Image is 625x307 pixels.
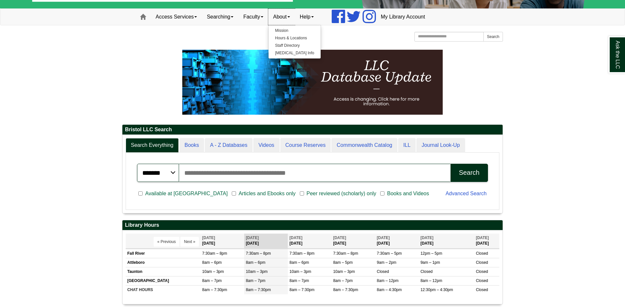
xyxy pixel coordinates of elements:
[280,138,331,153] a: Course Reserves
[122,125,503,135] h2: Bristol LLC Search
[253,138,280,153] a: Videos
[476,251,488,256] span: Closed
[182,50,443,115] img: HTML tutorial
[202,288,227,292] span: 8am – 7:30pm
[288,234,331,248] th: [DATE]
[384,190,432,198] span: Books and Videos
[421,278,442,283] span: 8am – 12pm
[138,191,143,197] input: Available at [GEOGRAPHIC_DATA]
[289,269,311,274] span: 10am – 3pm
[333,269,355,274] span: 10am – 3pm
[269,34,321,42] a: Hours & Locations
[244,234,288,248] th: [DATE]
[232,191,236,197] input: Articles and Ebooks only
[419,234,474,248] th: [DATE]
[143,190,230,198] span: Available at [GEOGRAPHIC_DATA]
[300,191,304,197] input: Peer reviewed (scholarly) only
[126,286,201,295] td: CHAT HOURS
[202,269,224,274] span: 10am – 3pm
[421,288,453,292] span: 12:30pm – 4:30pm
[377,269,389,274] span: Closed
[202,236,215,240] span: [DATE]
[268,9,295,25] a: About
[333,251,358,256] span: 7:30am – 8pm
[398,138,416,153] a: ILL
[269,27,321,34] a: Mission
[331,138,397,153] a: Commonwealth Catalog
[289,236,302,240] span: [DATE]
[421,236,434,240] span: [DATE]
[202,9,238,25] a: Searching
[476,260,488,265] span: Closed
[289,278,309,283] span: 8am – 7pm
[377,278,399,283] span: 8am – 12pm
[416,138,465,153] a: Journal Look-Up
[126,267,201,276] td: Taunton
[246,236,259,240] span: [DATE]
[205,138,253,153] a: A - Z Databases
[269,42,321,49] a: Staff Directory
[380,191,384,197] input: Books and Videos
[151,9,202,25] a: Access Services
[246,278,265,283] span: 8am – 7pm
[289,251,314,256] span: 7:30am – 8pm
[333,288,358,292] span: 8am – 7:30pm
[238,9,268,25] a: Faculty
[201,234,244,248] th: [DATE]
[246,260,265,265] span: 8am – 6pm
[377,236,390,240] span: [DATE]
[180,237,199,247] button: Next »
[476,278,488,283] span: Closed
[446,191,487,196] a: Advanced Search
[202,278,222,283] span: 8am – 7pm
[421,269,433,274] span: Closed
[421,251,442,256] span: 12pm – 5pm
[377,260,396,265] span: 9am – 2pm
[179,138,204,153] a: Books
[246,251,271,256] span: 7:30am – 8pm
[476,269,488,274] span: Closed
[126,276,201,286] td: [GEOGRAPHIC_DATA]
[154,237,179,247] button: « Previous
[333,236,346,240] span: [DATE]
[304,190,379,198] span: Peer reviewed (scholarly) only
[333,260,353,265] span: 8am – 5pm
[476,236,489,240] span: [DATE]
[246,288,271,292] span: 8am – 7:30pm
[476,288,488,292] span: Closed
[122,220,503,230] h2: Library Hours
[451,164,488,182] button: Search
[483,32,503,42] button: Search
[202,260,222,265] span: 8am – 6pm
[126,249,201,258] td: Fall River
[126,138,179,153] a: Search Everything
[295,9,319,25] a: Help
[376,9,430,25] a: My Library Account
[377,251,402,256] span: 7:30am – 5pm
[377,288,402,292] span: 8am – 4:30pm
[289,260,309,265] span: 8am – 6pm
[333,278,353,283] span: 8am – 7pm
[474,234,499,248] th: [DATE]
[126,258,201,267] td: Attleboro
[269,49,321,57] a: [MEDICAL_DATA] Info
[246,269,268,274] span: 10am – 3pm
[459,169,479,176] div: Search
[331,234,375,248] th: [DATE]
[289,288,314,292] span: 8am – 7:30pm
[375,234,419,248] th: [DATE]
[421,260,440,265] span: 9am – 1pm
[236,190,298,198] span: Articles and Ebooks only
[202,251,227,256] span: 7:30am – 8pm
